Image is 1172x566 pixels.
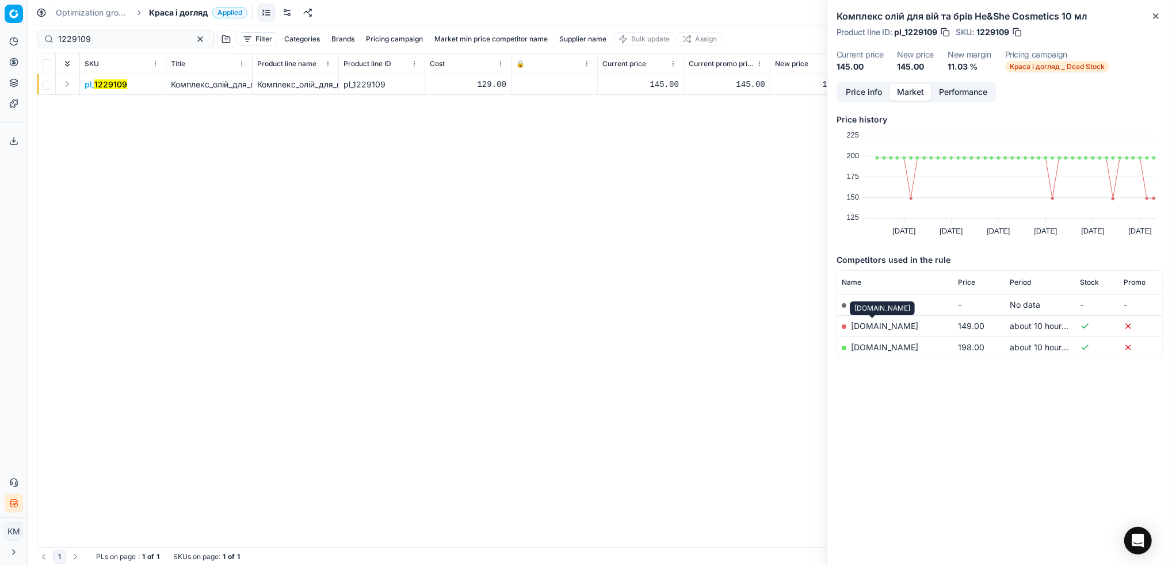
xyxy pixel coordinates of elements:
[555,32,611,46] button: Supplier name
[897,61,934,72] dd: 145.00
[602,79,679,90] div: 145.00
[147,552,154,561] strong: of
[1119,294,1162,315] td: -
[85,79,127,90] button: pl_1229109
[68,550,82,564] button: Go to next page
[430,59,445,68] span: Cost
[838,84,890,101] button: Price info
[613,32,675,46] button: Bulk update
[689,79,765,90] div: 145.00
[847,213,859,221] text: 125
[60,77,74,91] button: Expand
[156,552,159,561] strong: 1
[171,79,392,89] span: Комплекс_олій_для_вій_та_брів_He&She_Cosmetics_10_мл
[257,59,316,68] span: Product line name
[223,552,226,561] strong: 1
[96,552,159,561] div: :
[5,523,22,540] span: КM
[37,550,82,564] nav: pagination
[953,294,1005,315] td: -
[430,79,506,90] div: 129.00
[976,26,1009,38] span: 1229109
[516,59,525,68] span: 🔒
[837,114,1163,125] h5: Price history
[775,59,808,68] span: New price
[1128,227,1151,235] text: [DATE]
[850,301,915,315] div: [DOMAIN_NAME]
[842,278,861,287] span: Name
[837,51,883,59] dt: Current price
[940,227,963,235] text: [DATE]
[851,300,884,309] span: My price
[837,254,1163,266] h5: Competitors used in the rule
[897,51,934,59] dt: New price
[96,552,136,561] span: PLs on page
[171,59,185,68] span: Title
[837,61,883,72] dd: 145.00
[58,33,184,45] input: Search by SKU or title
[280,32,325,46] button: Categories
[1076,294,1119,315] td: -
[85,79,127,90] span: pl_
[958,342,984,352] span: 198.00
[987,227,1010,235] text: [DATE]
[94,79,127,89] mark: 1229109
[60,57,74,71] button: Expand all
[56,7,247,18] nav: breadcrumb
[689,59,754,68] span: Current promo price
[343,59,391,68] span: Product line ID
[1010,342,1082,352] span: about 10 hours ago
[851,342,918,352] a: [DOMAIN_NAME]
[1005,51,1109,59] dt: Pricing campaign
[892,227,915,235] text: [DATE]
[5,522,23,541] button: КM
[837,28,892,36] span: Product line ID :
[1010,321,1082,331] span: about 10 hours ago
[1124,278,1146,287] span: Promo
[343,79,420,90] div: pl_1229109
[847,172,859,181] text: 175
[890,84,932,101] button: Market
[1081,227,1104,235] text: [DATE]
[257,79,334,90] div: Комплекс_олій_для_вій_та_брів_He&She_Cosmetics_10_мл
[56,7,129,18] a: Optimization groups
[932,84,995,101] button: Performance
[37,550,51,564] button: Go to previous page
[361,32,427,46] button: Pricing campaign
[894,26,937,38] span: pl_1229109
[956,28,974,36] span: SKU :
[1010,278,1031,287] span: Period
[847,193,859,201] text: 150
[958,321,984,331] span: 149.00
[677,32,722,46] button: Assign
[85,59,99,68] span: SKU
[1005,61,1109,72] span: Краса і догляд _ Dead Stock
[212,7,247,18] span: Applied
[948,61,991,72] dd: 11.03 %
[327,32,359,46] button: Brands
[958,278,975,287] span: Price
[1005,294,1076,315] td: No data
[602,59,646,68] span: Current price
[1034,227,1057,235] text: [DATE]
[149,7,208,18] span: Краса і догляд
[1124,527,1152,554] div: Open Intercom Messenger
[847,151,859,160] text: 200
[149,7,247,18] span: Краса і доглядApplied
[173,552,220,561] span: SKUs on page :
[948,51,991,59] dt: New margin
[837,9,1163,23] h2: Комплекс олій для вій та брів He&She Cosmetics 10 мл
[53,550,66,564] button: 1
[430,32,552,46] button: Market min price competitor name
[1081,278,1100,287] span: Stock
[228,552,235,561] strong: of
[237,552,240,561] strong: 1
[847,131,859,139] text: 225
[238,32,277,46] button: Filter
[851,321,918,331] a: [DOMAIN_NAME]
[775,79,852,90] div: 145.00
[142,552,145,561] strong: 1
